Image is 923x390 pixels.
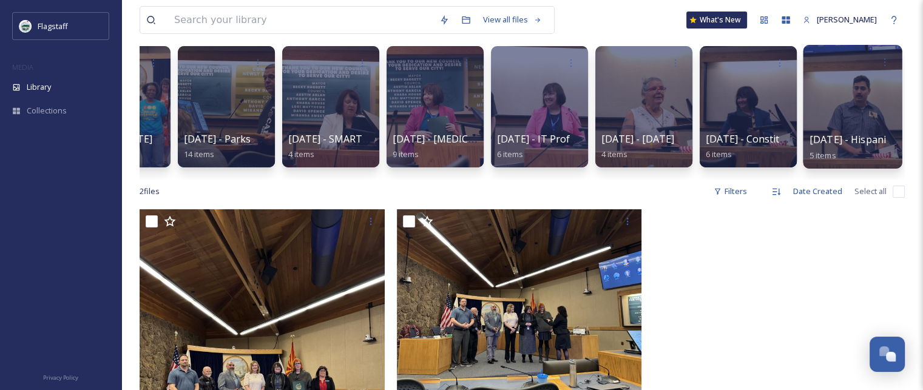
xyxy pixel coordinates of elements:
span: [DATE] - [DATE] [601,132,674,146]
span: [DATE] - Parks & Rec Month [184,132,311,146]
a: [PERSON_NAME] [797,8,883,32]
span: 4 items [601,149,627,160]
div: Date Created [787,180,848,203]
span: Library [27,81,51,93]
a: What's New [686,12,747,29]
a: [DATE] - [DATE]4 items [601,133,674,160]
span: 2 file s [140,186,160,197]
a: [DATE] - IT Professionals Day6 items [497,133,632,160]
a: View all files [477,8,548,32]
span: Select all [854,186,887,197]
img: images%20%282%29.jpeg [19,20,32,32]
button: Open Chat [870,337,905,372]
span: MEDIA [12,62,33,72]
span: 6 items [706,149,732,160]
span: 6 items [497,149,523,160]
span: 5 items [810,149,836,160]
span: Privacy Policy [43,374,78,382]
span: [DATE] - Constitution Week [706,132,831,146]
div: Filters [708,180,753,203]
span: Flagstaff [38,21,68,32]
span: 14 items [184,149,214,160]
a: [DATE] - Constitution Week6 items [706,133,831,160]
span: Collections [27,105,67,116]
span: 4 items [288,149,314,160]
span: 9 items [393,149,419,160]
a: [DATE] - Parks & Rec Month14 items [184,133,311,160]
a: [DATE] - SMART Week4 items [288,133,390,160]
span: [DATE] - [MEDICAL_DATA] and Hunger Action [393,132,601,146]
input: Search your library [168,7,433,33]
a: Privacy Policy [43,369,78,384]
span: [DATE] - IT Professionals Day [497,132,632,146]
span: [PERSON_NAME] [817,14,877,25]
span: [DATE] - SMART Week [288,132,390,146]
a: [DATE] - [MEDICAL_DATA] and Hunger Action9 items [393,133,601,160]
